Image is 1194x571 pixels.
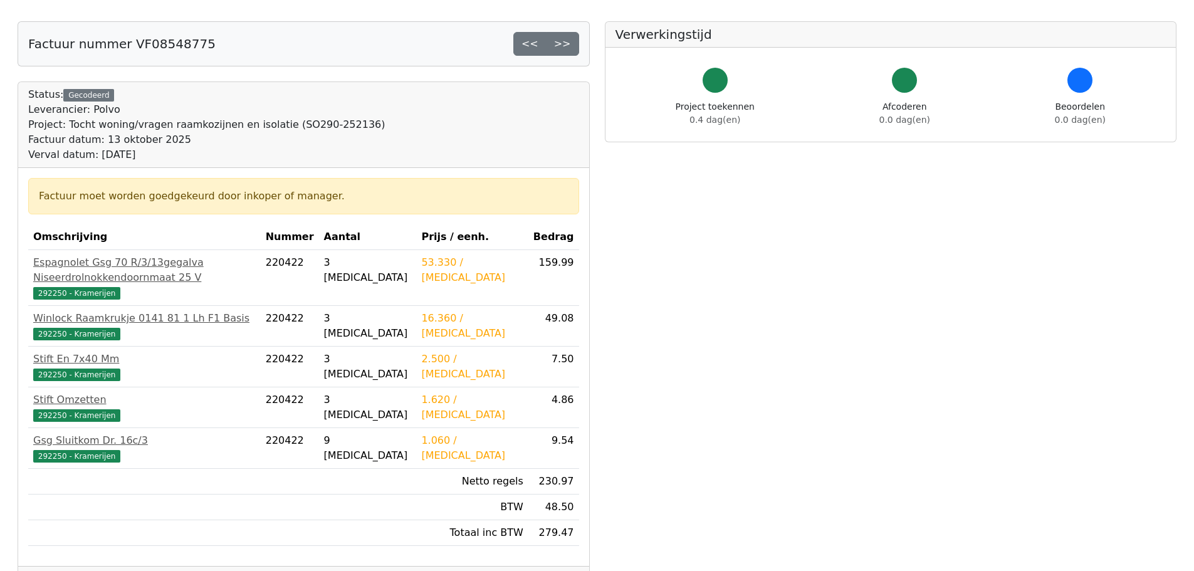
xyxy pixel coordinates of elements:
th: Aantal [319,224,417,250]
div: Gsg Sluitkom Dr. 16c/3 [33,433,256,448]
td: 159.99 [528,250,579,306]
div: 53.330 / [MEDICAL_DATA] [421,255,523,285]
div: Factuur moet worden goedgekeurd door inkoper of manager. [39,189,568,204]
div: 3 [MEDICAL_DATA] [324,311,412,341]
a: Gsg Sluitkom Dr. 16c/3292250 - Kramerijen [33,433,256,463]
div: Espagnolet Gsg 70 R/3/13gegalva Niseerdrolnokkendoornmaat 25 V [33,255,256,285]
a: Espagnolet Gsg 70 R/3/13gegalva Niseerdrolnokkendoornmaat 25 V292250 - Kramerijen [33,255,256,300]
th: Omschrijving [28,224,261,250]
div: 9 [MEDICAL_DATA] [324,433,412,463]
a: >> [546,32,579,56]
td: 4.86 [528,387,579,428]
div: 2.500 / [MEDICAL_DATA] [421,352,523,382]
td: BTW [416,495,528,520]
div: 3 [MEDICAL_DATA] [324,392,412,422]
div: Winlock Raamkrukje 0141 81 1 Lh F1 Basis [33,311,256,326]
div: Project toekennen [676,100,755,127]
td: 220422 [261,250,319,306]
span: 0.0 dag(en) [879,115,930,125]
span: 292250 - Kramerijen [33,369,120,381]
a: Winlock Raamkrukje 0141 81 1 Lh F1 Basis292250 - Kramerijen [33,311,256,341]
div: Afcoderen [879,100,930,127]
div: Beoordelen [1055,100,1106,127]
span: 292250 - Kramerijen [33,409,120,422]
div: Stift Omzetten [33,392,256,407]
span: 292250 - Kramerijen [33,287,120,300]
th: Bedrag [528,224,579,250]
a: << [513,32,547,56]
div: 16.360 / [MEDICAL_DATA] [421,311,523,341]
td: 220422 [261,347,319,387]
th: Prijs / eenh. [416,224,528,250]
td: 279.47 [528,520,579,546]
td: 48.50 [528,495,579,520]
td: Netto regels [416,469,528,495]
td: 7.50 [528,347,579,387]
div: Factuur datum: 13 oktober 2025 [28,132,385,147]
td: Totaal inc BTW [416,520,528,546]
div: Gecodeerd [63,89,114,102]
td: 220422 [261,387,319,428]
div: Project: Tocht woning/vragen raamkozijnen en isolatie (SO290-252136) [28,117,385,132]
a: Stift Omzetten292250 - Kramerijen [33,392,256,422]
td: 230.97 [528,469,579,495]
span: 0.4 dag(en) [689,115,740,125]
span: 292250 - Kramerijen [33,450,120,463]
div: Verval datum: [DATE] [28,147,385,162]
td: 220422 [261,428,319,469]
div: Status: [28,87,385,162]
div: 1.060 / [MEDICAL_DATA] [421,433,523,463]
td: 49.08 [528,306,579,347]
td: 9.54 [528,428,579,469]
h5: Factuur nummer VF08548775 [28,36,216,51]
div: 1.620 / [MEDICAL_DATA] [421,392,523,422]
span: 292250 - Kramerijen [33,328,120,340]
div: 3 [MEDICAL_DATA] [324,255,412,285]
th: Nummer [261,224,319,250]
a: Stift En 7x40 Mm292250 - Kramerijen [33,352,256,382]
div: Leverancier: Polvo [28,102,385,117]
div: Stift En 7x40 Mm [33,352,256,367]
h5: Verwerkingstijd [615,27,1166,42]
div: 3 [MEDICAL_DATA] [324,352,412,382]
td: 220422 [261,306,319,347]
span: 0.0 dag(en) [1055,115,1106,125]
